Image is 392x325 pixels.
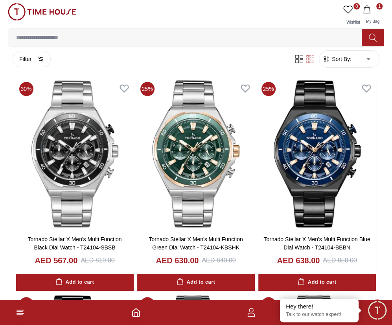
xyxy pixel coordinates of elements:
img: Tornado Stellar X Men's Multi Function Black Dial Watch - T24104-SBSB [16,79,134,229]
span: 25 % [140,82,155,96]
div: Add to cart [177,278,215,287]
span: Sort By: [330,55,352,63]
span: 25 % [19,297,33,311]
span: 30 % [19,82,33,96]
img: Tornado Stellar X Men's Multi Function Blue Dial Watch - T24104-BBBN [258,79,376,229]
a: 0Wishlist [342,3,361,28]
a: Tornado Stellar X Men's Multi Function Blue Dial Watch - T24104-BBBN [263,236,370,251]
button: Sort By: [322,55,352,63]
span: 20 % [261,297,276,311]
button: 1My Bag [361,3,384,28]
div: Add to cart [55,278,94,287]
div: Chat Widget [366,299,388,321]
button: Filter [13,51,51,67]
button: Add to cart [258,274,376,291]
h4: AED 630.00 [156,255,199,266]
h4: AED 638.00 [277,255,320,266]
a: Home [131,308,141,317]
div: AED 840.00 [202,256,236,265]
button: Add to cart [137,274,255,291]
span: 0 [353,3,360,9]
span: My Bag [363,19,383,24]
div: Hey there! [286,303,353,310]
h4: AED 567.00 [35,255,77,266]
a: Tornado Stellar X Men's Multi Function Black Dial Watch - T24104-SBSB [28,236,121,251]
div: AED 850.00 [323,256,357,265]
p: Talk to our watch expert! [286,311,353,318]
span: 1 [376,3,383,9]
div: Add to cart [298,278,336,287]
img: Tornado Stellar X Men's Multi Function Green Dial Watch - T24104-KBSHK [137,79,255,229]
span: 25 % [261,82,276,96]
button: Add to cart [16,274,134,291]
a: Tornado Stellar X Men's Multi Function Green Dial Watch - T24104-KBSHK [149,236,243,251]
span: Wishlist [343,20,363,24]
span: 20 % [140,297,155,311]
img: ... [8,3,76,20]
div: AED 810.00 [81,256,114,265]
